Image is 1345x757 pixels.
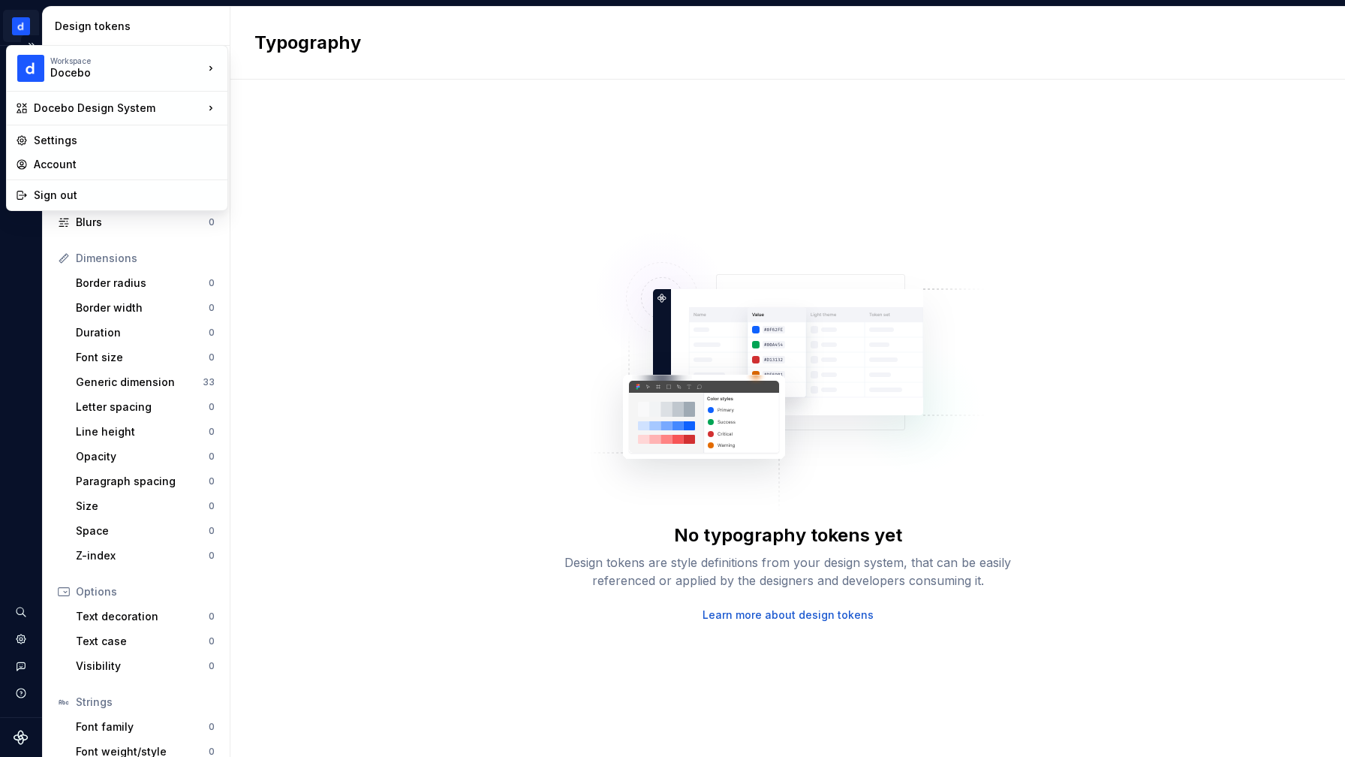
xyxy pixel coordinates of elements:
[50,65,178,80] div: Docebo
[34,188,218,203] div: Sign out
[34,133,218,148] div: Settings
[34,157,218,172] div: Account
[50,56,203,65] div: Workspace
[34,101,203,116] div: Docebo Design System
[17,55,44,82] img: 61bee0c3-d5fb-461c-8253-2d4ca6d6a773.png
